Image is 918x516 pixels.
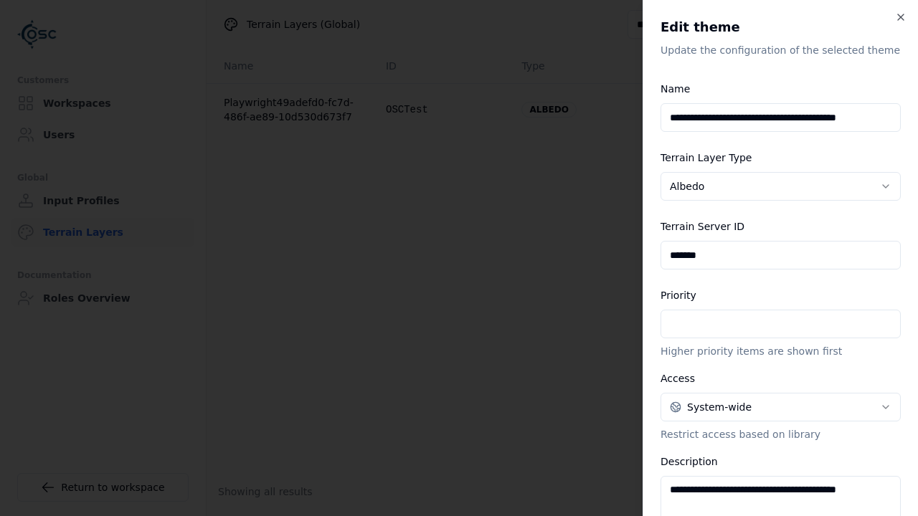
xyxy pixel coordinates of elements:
[661,17,901,37] h2: Edit theme
[661,152,752,163] label: Terrain Layer Type
[661,221,744,232] label: Terrain Server ID
[661,83,690,95] label: Name
[661,427,901,441] p: Restrict access based on library
[661,456,718,467] label: Description
[661,43,901,57] p: Update the configuration of the selected theme
[661,344,901,358] p: Higher priority items are shown first
[661,290,696,301] label: Priority
[661,373,695,384] label: Access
